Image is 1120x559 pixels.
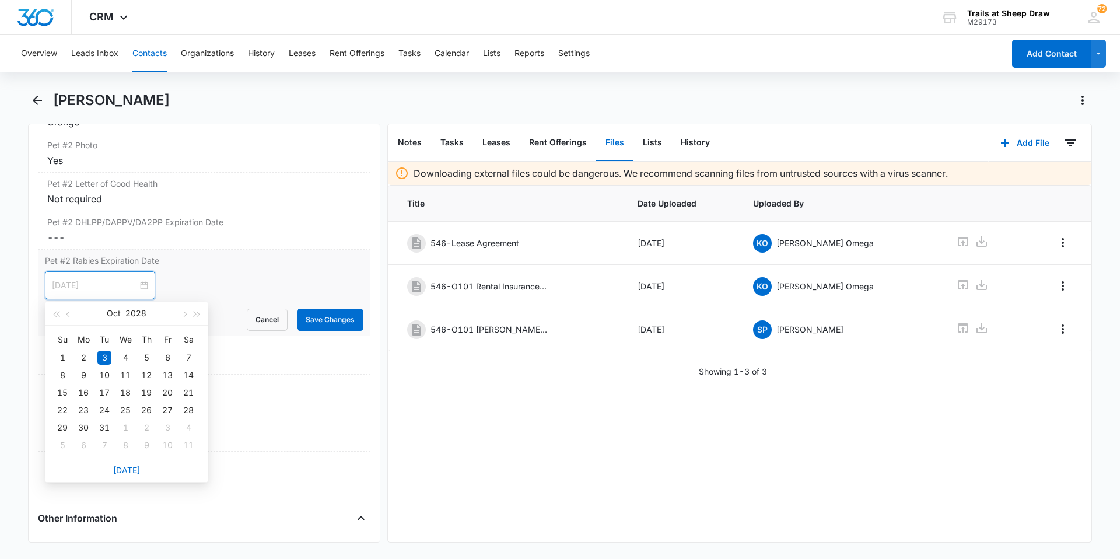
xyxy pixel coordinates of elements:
button: Settings [558,35,590,72]
span: CRM [89,11,114,23]
div: 9 [139,438,153,452]
div: 17 [97,386,111,400]
div: 30 [76,421,90,435]
span: KO [753,277,772,296]
div: 14 [181,368,195,382]
div: 9 [76,368,90,382]
td: 2028-10-22 [52,401,73,419]
div: 23 [76,403,90,417]
button: Notes [388,125,431,161]
div: 1 [118,421,132,435]
button: Tasks [398,35,421,72]
label: Pet #2 Letter of Good Health [47,177,361,190]
div: Pet #2 PhotoYes [38,134,370,173]
td: 2028-11-08 [115,436,136,454]
div: 21 [181,386,195,400]
p: 546-O101 [PERSON_NAME] App.pdf [430,323,547,336]
label: Pet #2 Rabies Expiration Date [45,254,363,267]
button: Rent Offerings [520,125,596,161]
button: Reports [514,35,544,72]
span: 72 [1097,4,1107,13]
th: Th [136,330,157,349]
td: 2028-10-18 [115,384,136,401]
td: 2028-10-27 [157,401,178,419]
td: 2028-11-06 [73,436,94,454]
button: Calendar [435,35,469,72]
span: Date Uploaded [638,197,725,209]
div: 27 [160,403,174,417]
div: 26 [139,403,153,417]
div: Yes [47,153,361,167]
td: 2028-10-13 [157,366,178,384]
button: Actions [1073,91,1092,110]
td: 2028-10-24 [94,401,115,419]
td: 2028-10-05 [136,349,157,366]
button: Add Contact [1012,40,1091,68]
a: [DATE] [113,465,140,475]
td: [DATE] [624,265,739,308]
p: Showing 1-3 of 3 [699,365,767,378]
div: 5 [139,351,153,365]
button: Filters [1061,134,1080,152]
div: Pet #2 DHLPP/DAPPV/DA2PP Expiration Date--- [38,211,370,250]
div: 11 [118,368,132,382]
div: 10 [160,438,174,452]
div: 15 [55,386,69,400]
button: Close [352,509,370,527]
div: 7 [97,438,111,452]
td: 2028-11-01 [115,419,136,436]
div: 28 [181,403,195,417]
p: 546-Lease Agreement [430,237,519,249]
div: 31 [97,421,111,435]
div: 18 [118,386,132,400]
td: 2028-10-02 [73,349,94,366]
div: 2 [76,351,90,365]
div: Not required [47,192,361,206]
dd: --- [47,230,361,244]
button: Overflow Menu [1053,320,1072,338]
td: 2028-10-01 [52,349,73,366]
button: Back [28,91,46,110]
td: 2028-10-06 [157,349,178,366]
button: Tasks [431,125,473,161]
td: 2028-10-29 [52,419,73,436]
div: Pet #2 Feline FVRCP Expiration Date--- [38,413,370,452]
td: 2028-10-09 [73,366,94,384]
td: 2028-10-26 [136,401,157,419]
div: 13 [160,368,174,382]
td: 2028-10-12 [136,366,157,384]
button: Leases [473,125,520,161]
div: 22 [55,403,69,417]
button: Add File [989,129,1061,157]
td: 2028-11-02 [136,419,157,436]
td: [DATE] [624,308,739,351]
div: Pet #2 DHLPP/DAPPV/DA2PP--- [38,375,370,413]
td: 2028-10-17 [94,384,115,401]
th: We [115,330,136,349]
div: 4 [181,421,195,435]
div: 12 [139,368,153,382]
button: History [248,35,275,72]
th: Fr [157,330,178,349]
button: Cancel [247,309,288,331]
button: Leads Inbox [71,35,118,72]
td: 2028-10-11 [115,366,136,384]
div: 3 [97,351,111,365]
div: Pet #2 City Registration--- [38,452,370,490]
td: 2028-11-03 [157,419,178,436]
div: notifications count [1097,4,1107,13]
td: 2028-10-10 [94,366,115,384]
span: KO [753,234,772,253]
th: Su [52,330,73,349]
div: 6 [76,438,90,452]
div: 7 [181,351,195,365]
button: Overflow Menu [1053,277,1072,295]
div: Pet #2 Letter of Good HealthNot required [38,173,370,211]
div: 8 [118,438,132,452]
td: 2028-10-08 [52,366,73,384]
th: Mo [73,330,94,349]
p: [PERSON_NAME] [776,323,843,336]
button: Overview [21,35,57,72]
p: Downloading external files could be dangerous. We recommend scanning files from untrusted sources... [414,166,948,180]
td: 2028-10-16 [73,384,94,401]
